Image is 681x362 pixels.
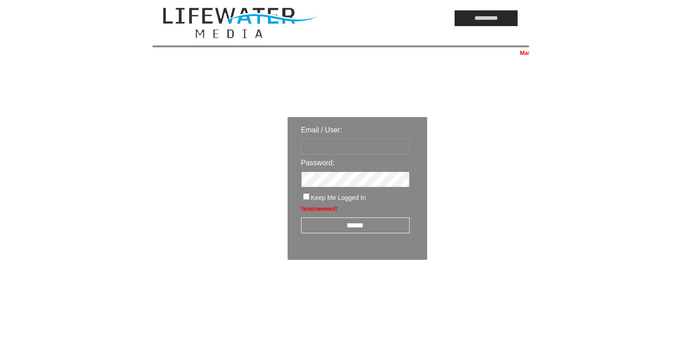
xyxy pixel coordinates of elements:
a: Forgot password? [301,206,338,211]
span: Email / User: [301,126,343,134]
marquee: Maintenance Alert: The server will be restarted shortly due to a software upgrade. Please save yo... [153,50,529,56]
span: Keep Me Logged In [311,194,366,201]
span: Password: [301,159,335,167]
img: transparent.png [453,282,498,294]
